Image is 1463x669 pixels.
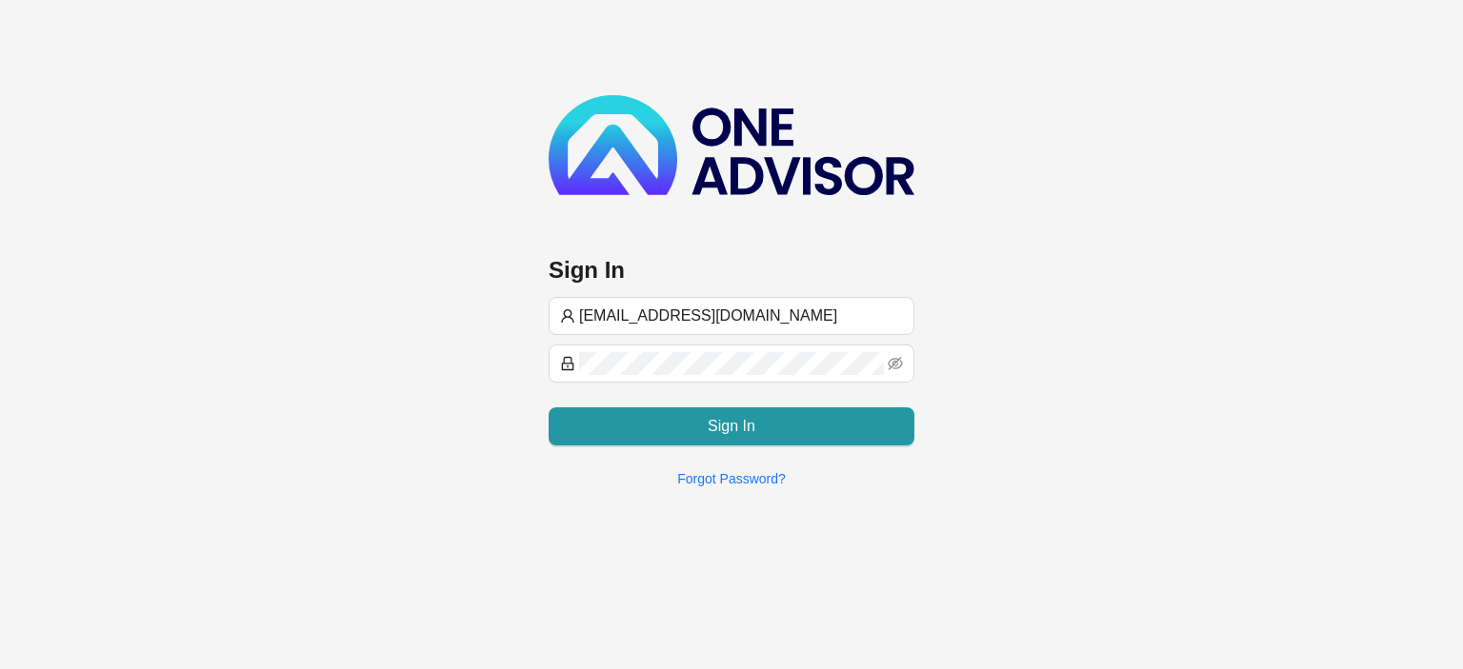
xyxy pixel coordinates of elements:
span: lock [560,356,575,371]
span: eye-invisible [888,356,903,371]
button: Sign In [549,407,914,445]
span: Sign In [708,415,755,438]
h3: Sign In [549,255,914,285]
span: user [560,308,575,324]
input: Username [579,305,903,327]
a: Forgot Password? [677,471,786,486]
img: b89e593ecd872904241dc73b71df2e41-logo-dark.svg [549,95,914,195]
